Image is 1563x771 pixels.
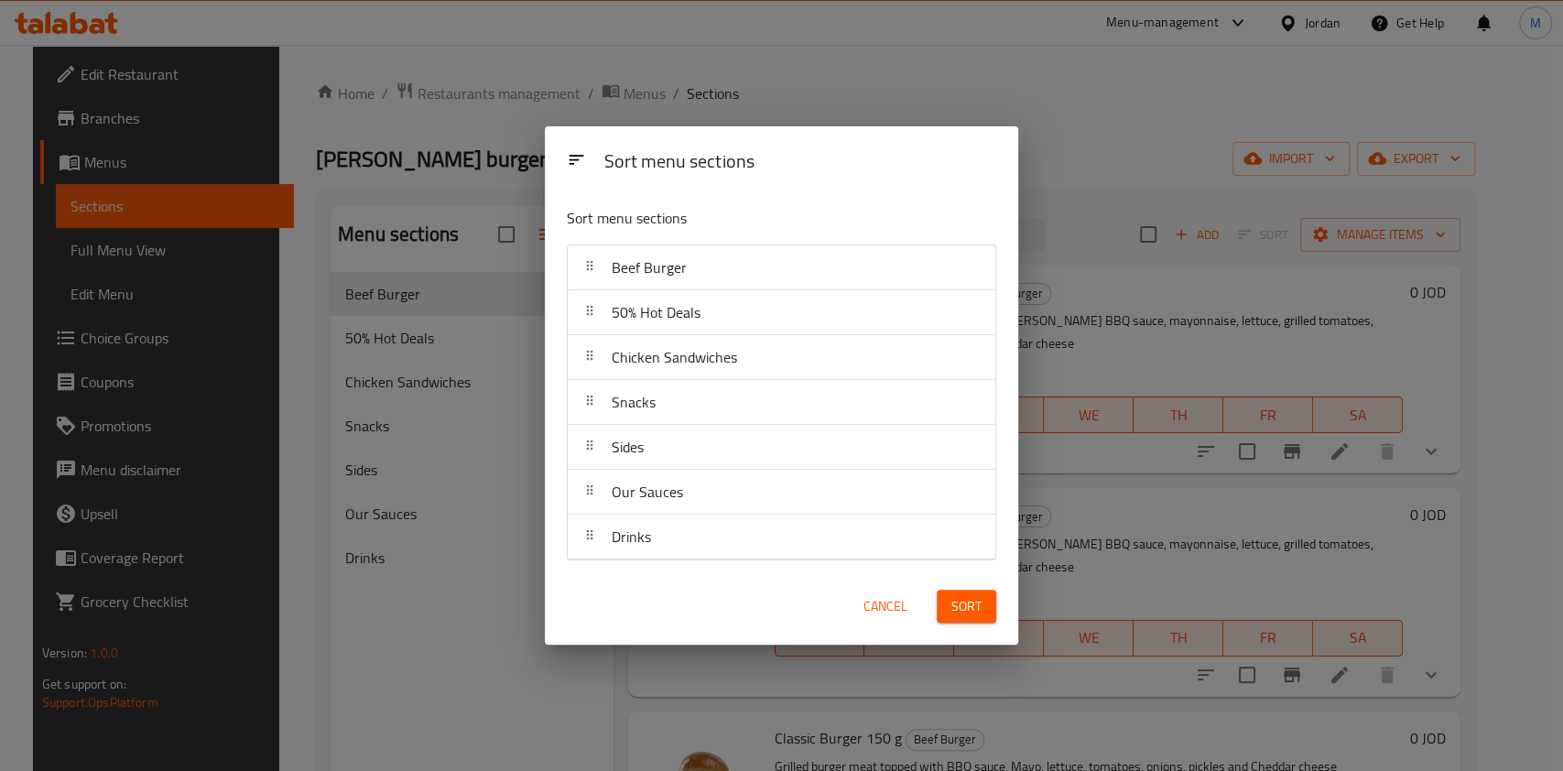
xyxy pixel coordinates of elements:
[612,433,644,461] span: Sides
[568,245,995,290] div: Beef Burger
[568,470,995,515] div: Our Sauces
[568,335,995,380] div: Chicken Sandwiches
[612,343,737,371] span: Chicken Sandwiches
[863,595,907,618] span: Cancel
[567,207,907,230] p: Sort menu sections
[568,425,995,470] div: Sides
[596,142,1004,183] div: Sort menu sections
[856,590,915,624] button: Cancel
[612,299,700,326] span: 50% Hot Deals
[568,515,995,559] div: Drinks
[612,254,687,281] span: Beef Burger
[568,380,995,425] div: Snacks
[612,388,656,416] span: Snacks
[612,523,651,550] span: Drinks
[937,590,996,624] button: Sort
[951,595,982,618] span: Sort
[612,478,683,505] span: Our Sauces
[568,290,995,335] div: 50% Hot Deals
